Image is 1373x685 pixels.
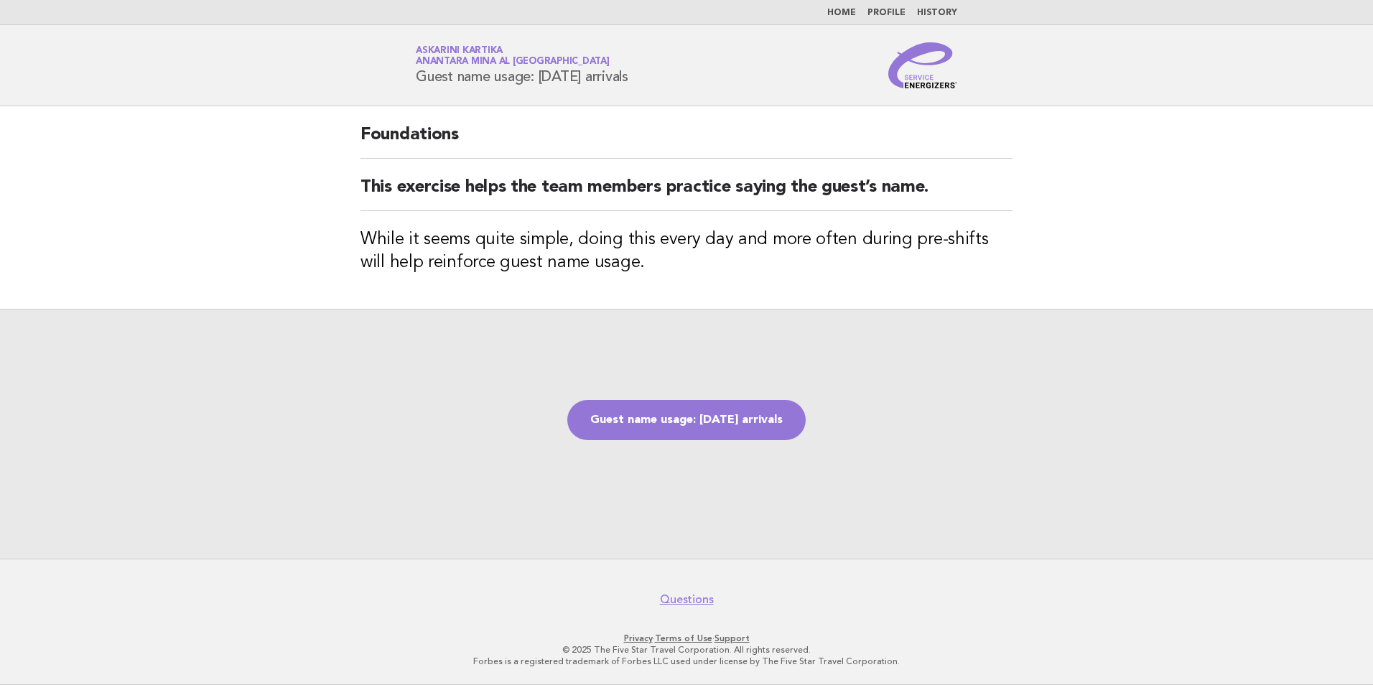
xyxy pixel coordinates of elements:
span: Anantara Mina al [GEOGRAPHIC_DATA] [416,57,610,67]
p: Forbes is a registered trademark of Forbes LLC used under license by The Five Star Travel Corpora... [247,656,1126,667]
a: Profile [867,9,906,17]
p: © 2025 The Five Star Travel Corporation. All rights reserved. [247,644,1126,656]
p: · · [247,633,1126,644]
a: History [917,9,957,17]
img: Service Energizers [888,42,957,88]
a: Questions [660,592,714,607]
a: Terms of Use [655,633,712,643]
a: Guest name usage: [DATE] arrivals [567,400,806,440]
a: Home [827,9,856,17]
a: Privacy [624,633,653,643]
h1: Guest name usage: [DATE] arrivals [416,47,628,84]
h2: Foundations [360,124,1013,159]
a: Askarini KartikaAnantara Mina al [GEOGRAPHIC_DATA] [416,46,610,66]
h2: This exercise helps the team members practice saying the guest’s name. [360,176,1013,211]
h3: While it seems quite simple, doing this every day and more often during pre-shifts will help rein... [360,228,1013,274]
a: Support [715,633,750,643]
